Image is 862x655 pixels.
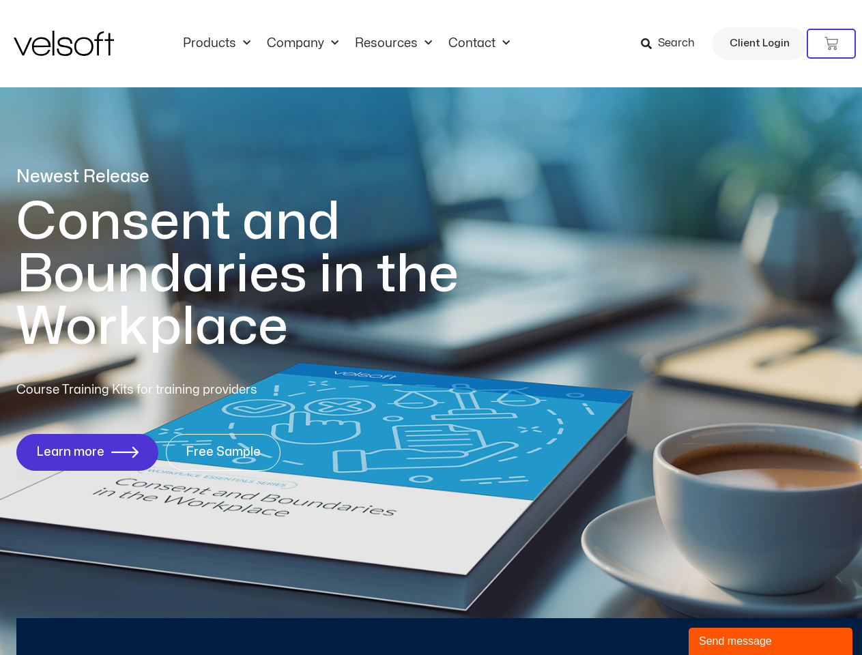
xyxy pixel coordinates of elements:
[440,36,518,51] a: ContactMenu Toggle
[175,36,259,51] a: ProductsMenu Toggle
[186,446,261,459] span: Free Sample
[14,31,114,56] img: Velsoft Training Materials
[689,625,855,655] iframe: chat widget
[16,381,356,400] p: Course Training Kits for training providers
[175,36,518,51] nav: Menu
[166,434,281,471] a: Free Sample
[16,196,515,353] h1: Consent and Boundaries in the Workplace
[16,165,515,189] p: Newest Release
[713,27,807,60] a: Client Login
[658,35,695,53] span: Search
[730,35,790,53] span: Client Login
[641,32,704,55] a: Search
[347,36,440,51] a: ResourcesMenu Toggle
[36,446,104,459] span: Learn more
[259,36,347,51] a: CompanyMenu Toggle
[16,434,158,471] a: Learn more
